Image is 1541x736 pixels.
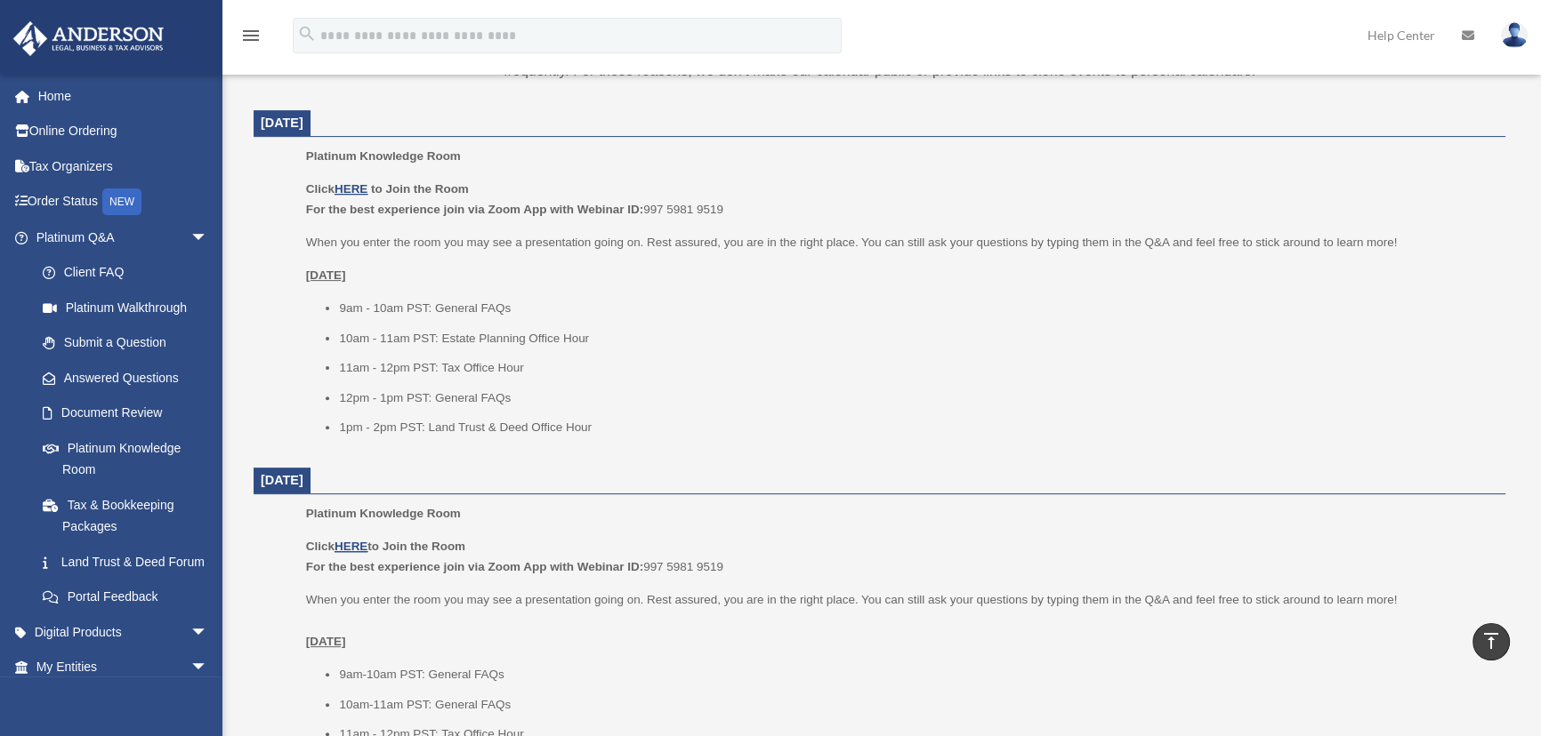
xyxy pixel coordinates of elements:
span: arrow_drop_down [190,220,226,256]
span: Platinum Knowledge Room [306,507,461,520]
a: Tax & Bookkeeping Packages [25,487,235,544]
span: arrow_drop_down [190,614,226,651]
p: When you enter the room you may see a presentation going on. Rest assured, you are in the right p... [306,232,1493,253]
a: Portal Feedback [25,580,235,615]
a: Digital Productsarrow_drop_down [12,614,235,650]
u: [DATE] [306,635,346,648]
li: 10am-11am PST: General FAQs [339,694,1493,716]
img: Anderson Advisors Platinum Portal [8,21,169,56]
p: When you enter the room you may see a presentation going on. Rest assured, you are in the right p... [306,589,1493,652]
a: Platinum Walkthrough [25,290,235,325]
a: Tax Organizers [12,148,235,184]
i: search [297,24,317,44]
li: 9am - 10am PST: General FAQs [339,298,1493,319]
b: For the best experience join via Zoom App with Webinar ID: [306,560,643,573]
div: NEW [102,188,141,215]
li: 9am-10am PST: General FAQs [339,664,1493,685]
li: 1pm - 2pm PST: Land Trust & Deed Office Hour [339,417,1493,438]
a: Land Trust & Deed Forum [25,544,235,580]
i: menu [240,25,262,46]
li: 11am - 12pm PST: Tax Office Hour [339,357,1493,379]
u: [DATE] [306,268,346,282]
p: 997 5981 9519 [306,536,1493,578]
li: 12pm - 1pm PST: General FAQs [339,388,1493,409]
a: menu [240,31,262,46]
span: [DATE] [261,473,303,487]
a: HERE [335,182,367,196]
span: [DATE] [261,116,303,130]
a: Document Review [25,396,235,431]
a: Platinum Q&Aarrow_drop_down [12,220,235,255]
i: vertical_align_top [1480,630,1502,652]
li: 10am - 11am PST: Estate Planning Office Hour [339,328,1493,349]
a: Online Ordering [12,114,235,149]
a: Submit a Question [25,325,235,361]
b: Click to Join the Room [306,540,465,553]
a: Order StatusNEW [12,184,235,220]
b: Click [306,182,371,196]
a: Answered Questions [25,360,235,396]
b: For the best experience join via Zoom App with Webinar ID: [306,203,643,216]
a: vertical_align_top [1472,623,1510,660]
a: Home [12,78,235,114]
b: to Join the Room [371,182,469,196]
span: Platinum Knowledge Room [306,149,461,163]
a: Platinum Knowledge Room [25,430,226,487]
a: Client FAQ [25,255,235,291]
a: HERE [335,540,367,553]
p: 997 5981 9519 [306,179,1493,220]
a: My Entitiesarrow_drop_down [12,650,235,685]
span: arrow_drop_down [190,650,226,686]
img: User Pic [1501,22,1528,48]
